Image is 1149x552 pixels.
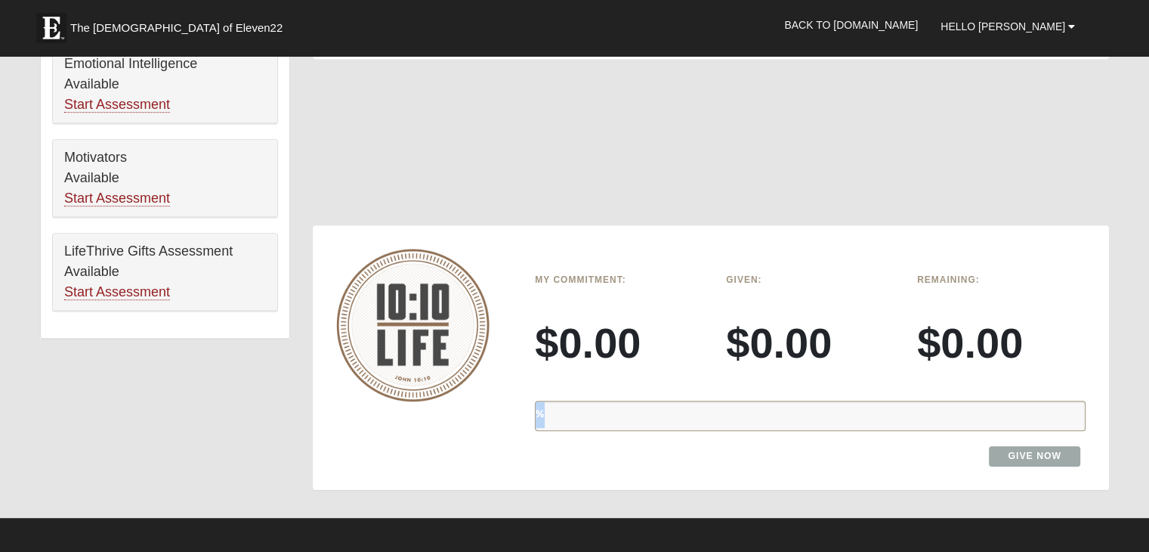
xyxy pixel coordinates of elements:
div: LifeThrive Gifts Assessment Available [53,234,277,311]
h6: Remaining: [917,274,1086,285]
a: The [DEMOGRAPHIC_DATA] of Eleven22 [29,5,331,43]
h6: Given: [726,274,894,285]
span: Hello [PERSON_NAME] [941,20,1065,33]
span: The [DEMOGRAPHIC_DATA] of Eleven22 [70,20,283,36]
a: Start Assessment [64,97,170,113]
img: 10-10-Life-logo-round-no-scripture.png [336,249,490,402]
a: Start Assessment [64,191,170,206]
a: Give Now [989,446,1080,467]
h3: $0.00 [917,318,1086,368]
a: Start Assessment [64,284,170,300]
div: Emotional Intelligence Available [53,46,277,123]
a: Hello [PERSON_NAME] [929,8,1086,45]
h3: $0.00 [535,318,703,368]
h6: My Commitment: [535,274,703,285]
div: Motivators Available [53,140,277,217]
a: Back to [DOMAIN_NAME] [773,6,929,44]
h3: $0.00 [726,318,894,368]
img: Eleven22 logo [36,13,66,43]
